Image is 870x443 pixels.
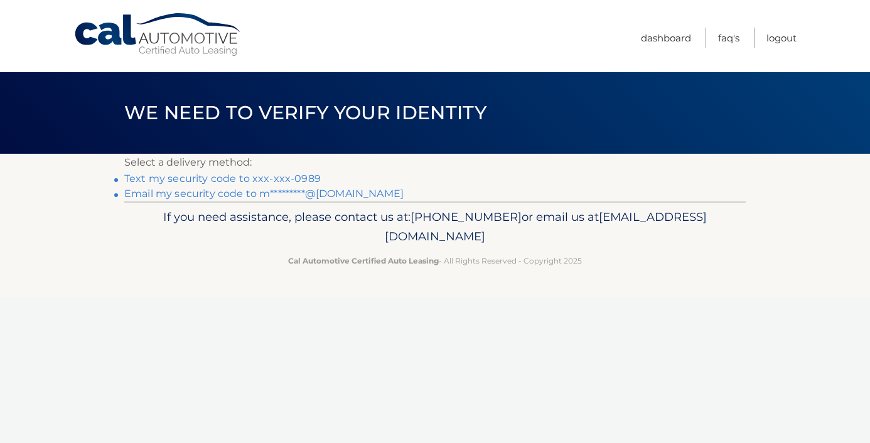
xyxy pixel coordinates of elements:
[124,188,404,200] a: Email my security code to m*********@[DOMAIN_NAME]
[132,207,738,247] p: If you need assistance, please contact us at: or email us at
[411,210,522,224] span: [PHONE_NUMBER]
[288,256,439,265] strong: Cal Automotive Certified Auto Leasing
[132,254,738,267] p: - All Rights Reserved - Copyright 2025
[124,101,486,124] span: We need to verify your identity
[766,28,797,48] a: Logout
[124,173,321,184] a: Text my security code to xxx-xxx-0989
[641,28,691,48] a: Dashboard
[124,154,746,171] p: Select a delivery method:
[718,28,739,48] a: FAQ's
[73,13,243,57] a: Cal Automotive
